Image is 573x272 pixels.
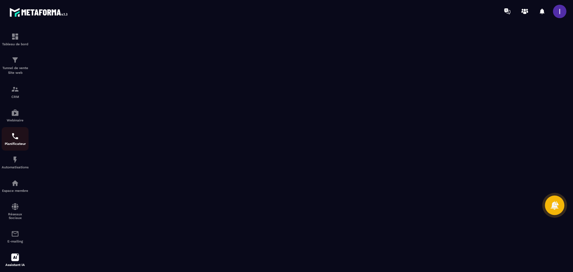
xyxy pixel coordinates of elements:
img: scheduler [11,132,19,140]
a: social-networksocial-networkRéseaux Sociaux [2,198,29,225]
p: CRM [2,95,29,99]
p: Automatisations [2,165,29,169]
p: Tunnel de vente Site web [2,66,29,75]
img: email [11,230,19,238]
p: Espace membre [2,189,29,193]
a: formationformationCRM [2,80,29,104]
img: formation [11,33,19,41]
img: formation [11,85,19,93]
img: logo [9,6,70,18]
p: Assistant IA [2,263,29,267]
p: Planificateur [2,142,29,146]
a: automationsautomationsEspace membre [2,174,29,198]
a: automationsautomationsWebinaire [2,104,29,127]
p: Webinaire [2,118,29,122]
img: automations [11,156,19,164]
img: automations [11,109,19,117]
a: emailemailE-mailing [2,225,29,248]
img: social-network [11,203,19,211]
img: formation [11,56,19,64]
img: automations [11,179,19,187]
a: formationformationTunnel de vente Site web [2,51,29,80]
a: formationformationTableau de bord [2,28,29,51]
p: Réseaux Sociaux [2,212,29,220]
a: automationsautomationsAutomatisations [2,151,29,174]
a: schedulerschedulerPlanificateur [2,127,29,151]
p: Tableau de bord [2,42,29,46]
a: Assistant IA [2,248,29,272]
p: E-mailing [2,239,29,243]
